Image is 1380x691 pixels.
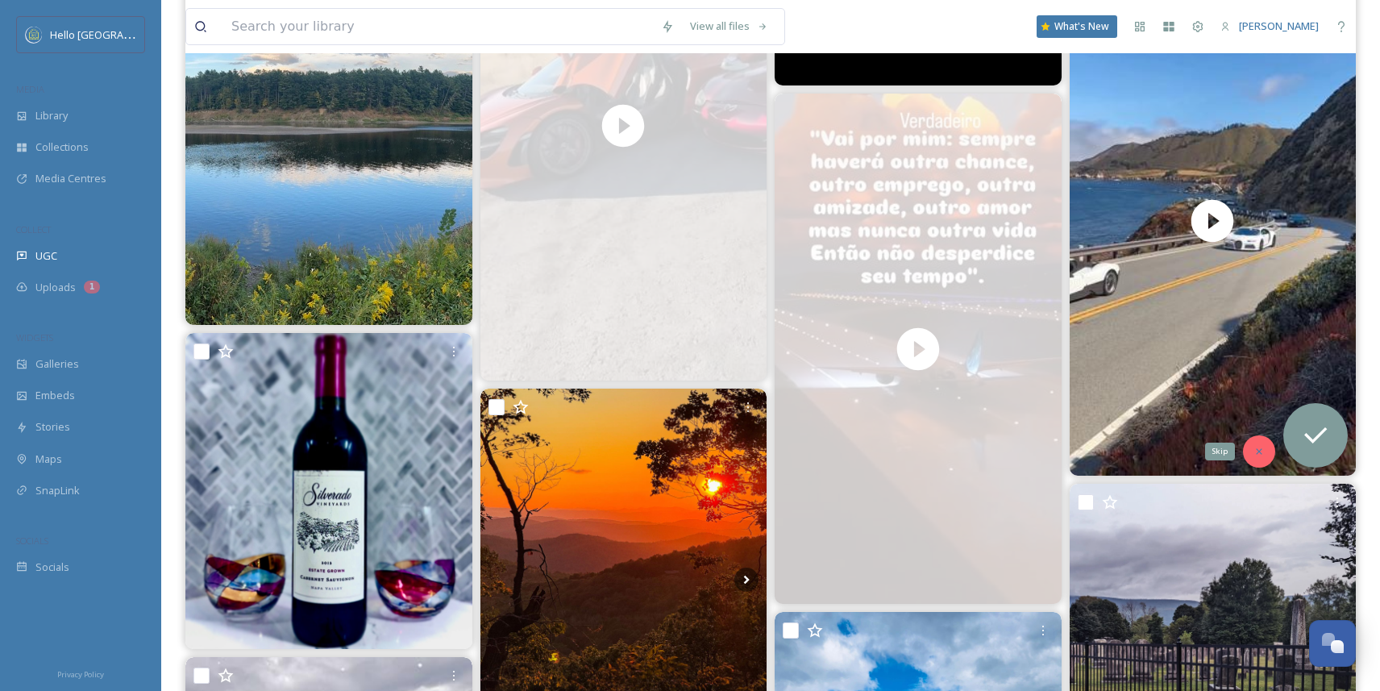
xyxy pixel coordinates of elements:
span: SnapLink [35,483,80,498]
img: Celebrating 15 year Vermont wedding anniversary with a 2012 Napa Valley Silverado Cabernet Sauvig... [185,333,472,648]
span: Embeds [35,388,75,403]
span: MEDIA [16,83,44,95]
button: Open Chat [1309,620,1356,667]
span: Collections [35,139,89,155]
video: #lasvegas #roadtrip #lasvegas #roadtrip #Nevada #crossingthecountry #supercar #hypercar #turbo #b... [775,94,1062,604]
span: Galleries [35,356,79,372]
span: Media Centres [35,171,106,186]
a: View all files [682,10,776,42]
span: WIDGETS [16,331,53,343]
a: [PERSON_NAME] [1212,10,1327,42]
div: 1 [84,281,100,293]
span: COLLECT [16,223,51,235]
img: thumbnail [775,94,1062,604]
span: Maps [35,452,62,467]
span: Socials [35,560,69,575]
a: Privacy Policy [57,664,104,683]
span: SOCIALS [16,535,48,547]
span: Privacy Policy [57,669,104,680]
span: UGC [35,248,57,264]
span: Hello [GEOGRAPHIC_DATA] [50,27,180,42]
div: Skip [1205,443,1235,460]
span: [PERSON_NAME] [1239,19,1319,33]
span: Library [35,108,68,123]
a: What's New [1037,15,1117,38]
img: images.png [26,27,42,43]
input: Search your library [223,9,653,44]
span: Uploads [35,280,76,295]
span: Stories [35,419,70,435]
